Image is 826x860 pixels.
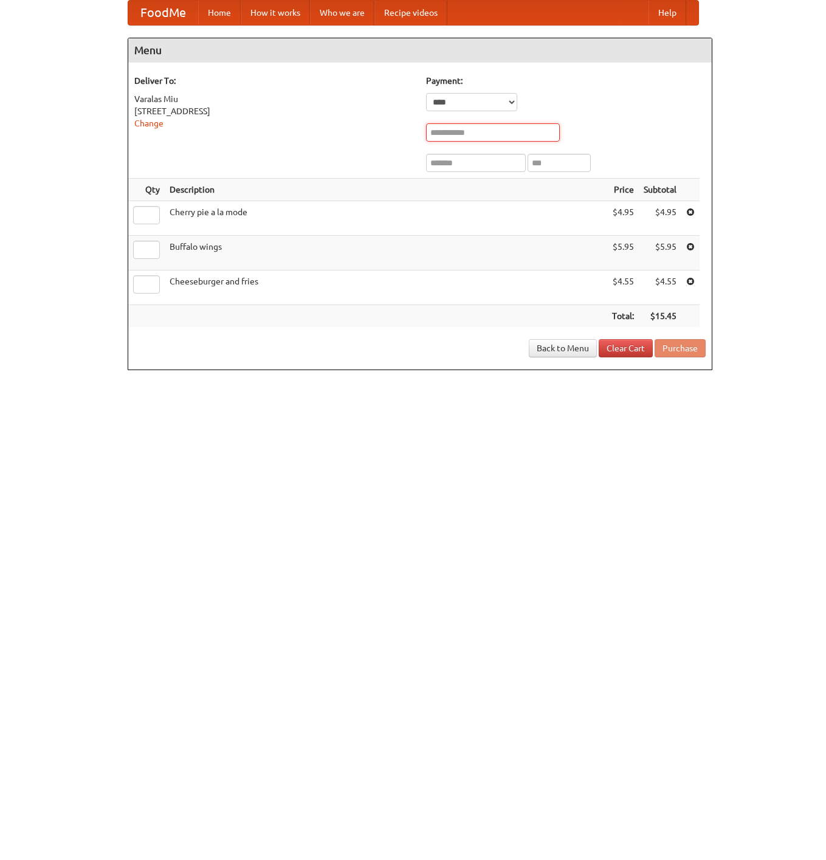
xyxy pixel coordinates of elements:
[639,236,681,270] td: $5.95
[128,1,198,25] a: FoodMe
[165,179,607,201] th: Description
[607,270,639,305] td: $4.55
[607,201,639,236] td: $4.95
[165,201,607,236] td: Cherry pie a la mode
[310,1,374,25] a: Who we are
[134,119,163,128] a: Change
[165,270,607,305] td: Cheeseburger and fries
[529,339,597,357] a: Back to Menu
[134,93,414,105] div: Varalas Miu
[607,305,639,328] th: Total:
[639,201,681,236] td: $4.95
[639,179,681,201] th: Subtotal
[639,270,681,305] td: $4.55
[639,305,681,328] th: $15.45
[607,179,639,201] th: Price
[426,75,706,87] h5: Payment:
[165,236,607,270] td: Buffalo wings
[241,1,310,25] a: How it works
[134,75,414,87] h5: Deliver To:
[607,236,639,270] td: $5.95
[128,38,712,63] h4: Menu
[649,1,686,25] a: Help
[374,1,447,25] a: Recipe videos
[655,339,706,357] button: Purchase
[134,105,414,117] div: [STREET_ADDRESS]
[198,1,241,25] a: Home
[128,179,165,201] th: Qty
[599,339,653,357] a: Clear Cart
